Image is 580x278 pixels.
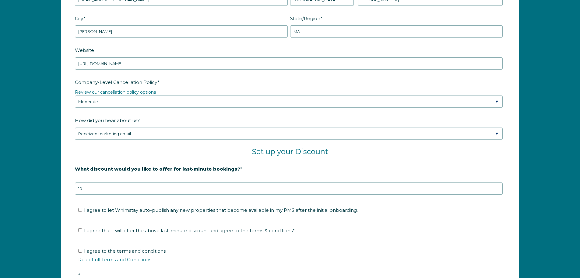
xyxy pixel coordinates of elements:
[75,89,156,95] a: Review our cancellation policy options
[78,208,82,212] input: I agree to let Whimstay auto-publish any new properties that become available in my PMS after the...
[75,78,157,87] span: Company-Level Cancellation Policy
[84,207,358,213] span: I agree to let Whimstay auto-publish any new properties that become available in my PMS after the...
[78,249,82,253] input: I agree to the terms and conditionsRead Full Terms and Conditions*
[290,14,320,23] span: State/Region
[75,116,140,125] span: How did you hear about us?
[75,176,170,182] strong: 20% is recommended, minimum of 10%
[75,166,240,172] strong: What discount would you like to offer for last-minute bookings?
[252,147,328,156] span: Set up your Discount
[75,45,94,55] span: Website
[78,228,82,232] input: I agree that I will offer the above last-minute discount and agree to the terms & conditions*
[75,14,83,23] span: City
[78,257,151,262] a: Read Full Terms and Conditions
[84,228,295,233] span: I agree that I will offer the above last-minute discount and agree to the terms & conditions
